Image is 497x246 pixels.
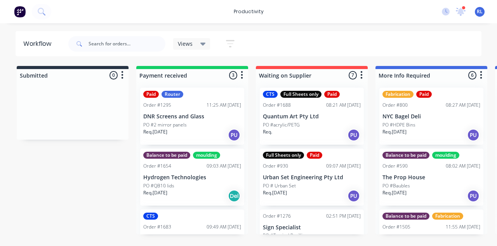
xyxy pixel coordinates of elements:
[263,174,361,181] p: Urban Set Engineering Pty Ltd
[382,91,414,98] div: Fabrication
[382,189,407,196] p: Req. [DATE]
[263,213,291,220] div: Order #1276
[143,91,159,98] div: Paid
[143,128,167,135] p: Req. [DATE]
[228,129,240,141] div: PU
[382,223,410,230] div: Order #1505
[263,232,308,239] p: PO #Terrigal Pavillion
[416,91,432,98] div: Paid
[263,189,287,196] p: Req. [DATE]
[207,102,241,109] div: 11:25 AM [DATE]
[143,152,190,159] div: Balance to be paid
[207,163,241,170] div: 09:03 AM [DATE]
[228,190,240,202] div: Del
[162,91,183,98] div: Router
[382,182,410,189] p: PO #Baubles
[143,163,171,170] div: Order #1654
[143,113,241,120] p: DNR Screens and Glass
[263,182,296,189] p: PO # Urban Set
[348,129,360,141] div: PU
[143,174,241,181] p: Hydrogen Technologies
[193,152,220,159] div: moulding
[178,40,193,48] span: Views
[382,113,480,120] p: NYC Bagel Deli
[263,163,288,170] div: Order #930
[382,163,408,170] div: Order #590
[348,190,360,202] div: PU
[382,213,429,220] div: Balance to be paid
[379,88,483,145] div: FabricationPaidOrder #80008:27 AM [DATE]NYC Bagel DeliPO #HDPE BinsReq.[DATE]PU
[230,6,268,17] div: productivity
[260,88,364,145] div: CTSFull Sheets onlyPaidOrder #168808:21 AM [DATE]Quantum Art Pty LtdPO #acrylic/PETGReq.PU
[326,213,361,220] div: 02:51 PM [DATE]
[432,152,459,159] div: moulding
[446,163,480,170] div: 08:02 AM [DATE]
[260,149,364,206] div: Full Sheets onlyPaidOrder #93009:07 AM [DATE]Urban Set Engineering Pty LtdPO # Urban SetReq.[DATE]PU
[280,91,321,98] div: Full Sheets only
[263,102,291,109] div: Order #1688
[263,128,272,135] p: Req.
[143,223,171,230] div: Order #1683
[263,91,278,98] div: CTS
[379,149,483,206] div: Balance to be paidmouldingOrder #59008:02 AM [DATE]The Prop HousePO #BaublesReq.[DATE]PU
[143,213,158,220] div: CTS
[382,152,429,159] div: Balance to be paid
[446,102,480,109] div: 08:27 AM [DATE]
[263,113,361,120] p: Quantum Art Pty Ltd
[23,39,55,49] div: Workflow
[382,121,415,128] p: PO #HDPE Bins
[382,128,407,135] p: Req. [DATE]
[143,121,187,128] p: PO #2 mirror panels
[143,182,174,189] p: PO #QB10 lids
[140,149,244,206] div: Balance to be paidmouldingOrder #165409:03 AM [DATE]Hydrogen TechnologiesPO #QB10 lidsReq.[DATE]Del
[14,6,26,17] img: Factory
[143,102,171,109] div: Order #1295
[263,224,361,231] p: Sign Specialist
[446,223,480,230] div: 11:55 AM [DATE]
[382,102,408,109] div: Order #800
[263,152,304,159] div: Full Sheets only
[467,190,480,202] div: PU
[324,91,340,98] div: Paid
[382,174,480,181] p: The Prop House
[326,163,361,170] div: 09:07 AM [DATE]
[89,36,165,52] input: Search for orders...
[467,129,480,141] div: PU
[140,88,244,145] div: PaidRouterOrder #129511:25 AM [DATE]DNR Screens and GlassPO #2 mirror panelsReq.[DATE]PU
[143,189,167,196] p: Req. [DATE]
[263,121,300,128] p: PO #acrylic/PETG
[307,152,322,159] div: Paid
[432,213,463,220] div: Fabrication
[207,223,241,230] div: 09:49 AM [DATE]
[477,8,483,15] span: RL
[326,102,361,109] div: 08:21 AM [DATE]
